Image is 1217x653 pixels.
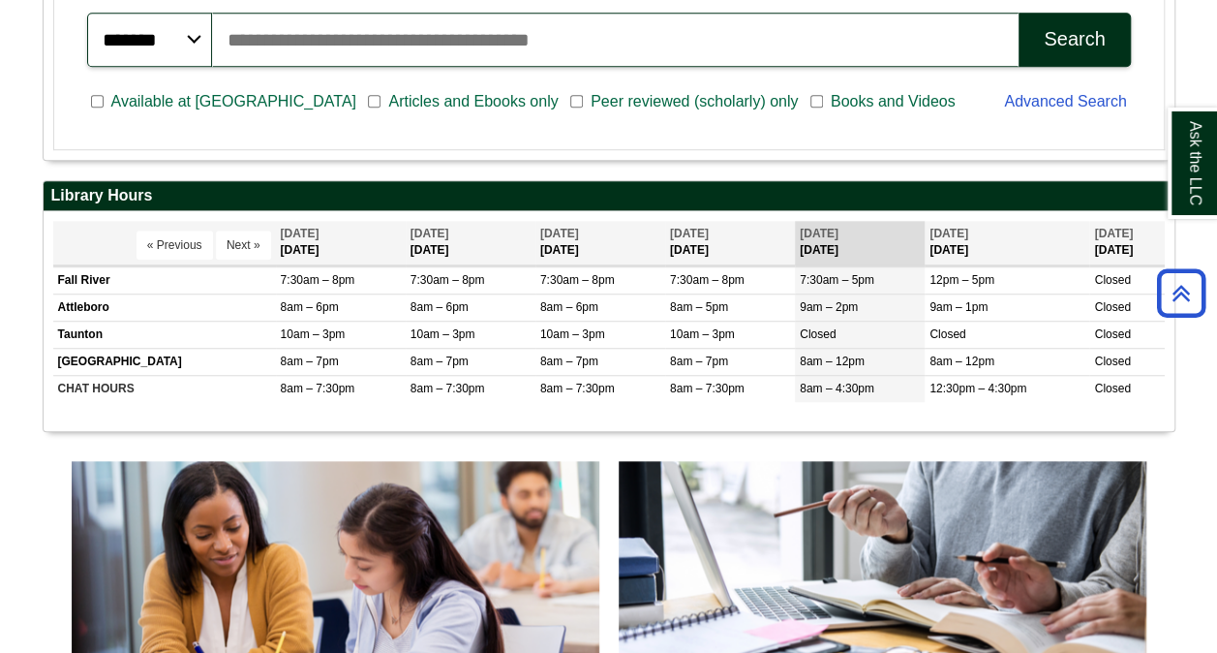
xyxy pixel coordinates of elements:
span: 8am – 7:30pm [670,382,745,395]
span: Closed [1094,355,1130,368]
span: 9am – 2pm [800,300,858,314]
span: 10am – 3pm [281,327,346,341]
span: 8am – 7pm [540,355,598,368]
span: [DATE] [281,227,319,240]
button: « Previous [137,231,213,260]
span: 12pm – 5pm [929,273,994,287]
span: [DATE] [800,227,838,240]
span: Closed [1094,273,1130,287]
span: 8am – 7pm [281,355,339,368]
span: Closed [800,327,836,341]
td: CHAT HOURS [53,376,276,403]
td: Fall River [53,266,276,294]
span: Closed [1094,300,1130,314]
td: Taunton [53,321,276,348]
span: Books and Videos [823,90,963,113]
span: 8am – 6pm [540,300,598,314]
span: [DATE] [540,227,579,240]
span: Closed [1094,327,1130,341]
span: 8am – 6pm [281,300,339,314]
a: Advanced Search [1004,93,1126,109]
span: Peer reviewed (scholarly) only [583,90,806,113]
span: Closed [1094,382,1130,395]
span: 7:30am – 5pm [800,273,874,287]
th: [DATE] [795,221,925,264]
span: Closed [929,327,965,341]
span: 8am – 6pm [411,300,469,314]
div: Search [1044,28,1105,50]
td: [GEOGRAPHIC_DATA] [53,348,276,375]
span: 8am – 7pm [670,355,728,368]
span: [DATE] [929,227,968,240]
span: 7:30am – 8pm [411,273,485,287]
span: 10am – 3pm [670,327,735,341]
span: 8am – 12pm [929,355,994,368]
span: 8am – 7:30pm [411,382,485,395]
span: 8am – 7:30pm [281,382,355,395]
th: [DATE] [925,221,1089,264]
input: Books and Videos [810,93,823,110]
span: 8am – 5pm [670,300,728,314]
span: 8am – 7pm [411,355,469,368]
button: Search [1019,13,1130,67]
span: 12:30pm – 4:30pm [929,382,1026,395]
span: 9am – 1pm [929,300,988,314]
span: 8am – 4:30pm [800,382,874,395]
h2: Library Hours [44,181,1174,211]
span: 7:30am – 8pm [540,273,615,287]
a: Back to Top [1150,280,1212,306]
th: [DATE] [406,221,535,264]
span: 7:30am – 8pm [670,273,745,287]
input: Peer reviewed (scholarly) only [570,93,583,110]
input: Articles and Ebooks only [368,93,380,110]
th: [DATE] [1089,221,1164,264]
span: [DATE] [411,227,449,240]
span: 10am – 3pm [411,327,475,341]
span: 7:30am – 8pm [281,273,355,287]
span: 10am – 3pm [540,327,605,341]
input: Available at [GEOGRAPHIC_DATA] [91,93,104,110]
span: Available at [GEOGRAPHIC_DATA] [104,90,364,113]
span: 8am – 7:30pm [540,382,615,395]
th: [DATE] [535,221,665,264]
td: Attleboro [53,294,276,321]
th: [DATE] [665,221,795,264]
span: [DATE] [670,227,709,240]
button: Next » [216,231,271,260]
span: [DATE] [1094,227,1133,240]
span: 8am – 12pm [800,355,865,368]
span: Articles and Ebooks only [380,90,565,113]
th: [DATE] [276,221,406,264]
